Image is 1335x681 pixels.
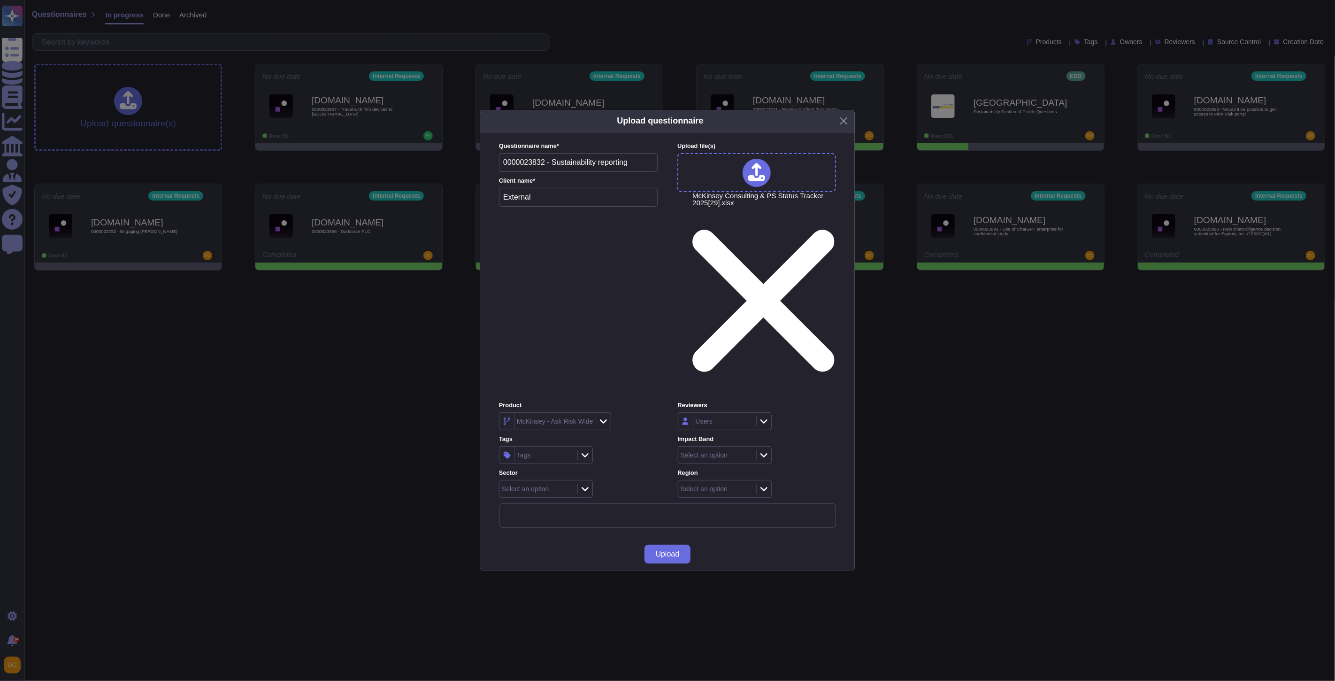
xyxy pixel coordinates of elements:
[681,452,728,458] div: Select an option
[696,418,713,425] div: Users
[678,436,836,442] label: Impact Band
[499,436,657,442] label: Tags
[678,470,836,476] label: Region
[656,550,680,558] span: Upload
[499,188,658,207] input: Enter company name of the client
[499,153,658,172] input: Enter questionnaire name
[681,486,728,492] div: Select an option
[644,545,691,564] button: Upload
[692,192,835,395] span: McKinsey Consulting & PS Status Tracker 2025[29].xlsx
[499,143,658,149] label: Questionnaire name
[502,486,549,492] div: Select an option
[617,115,703,127] h5: Upload questionnaire
[499,178,658,184] label: Client name
[499,402,657,409] label: Product
[836,114,851,128] button: Close
[678,402,836,409] label: Reviewers
[517,452,531,458] div: Tags
[499,470,657,476] label: Sector
[517,418,593,425] div: McKinsey - Ask Risk Wide
[677,142,715,149] span: Upload file (s)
